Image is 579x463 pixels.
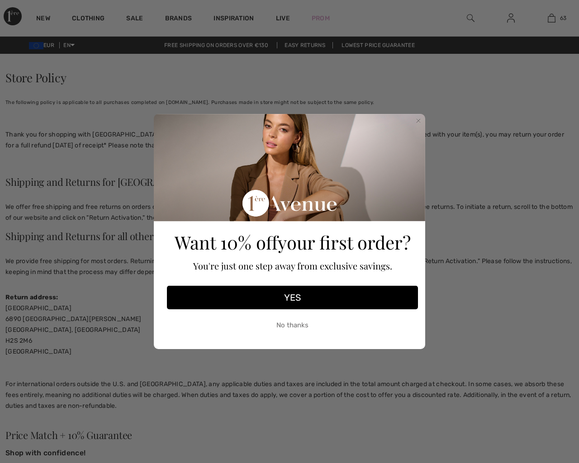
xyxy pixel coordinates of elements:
[175,230,278,254] span: Want 10% off
[414,116,423,125] button: Close dialog
[193,260,392,272] span: You're just one step away from exclusive savings.
[167,286,418,309] button: YES
[167,314,418,336] button: No thanks
[278,230,411,254] span: your first order?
